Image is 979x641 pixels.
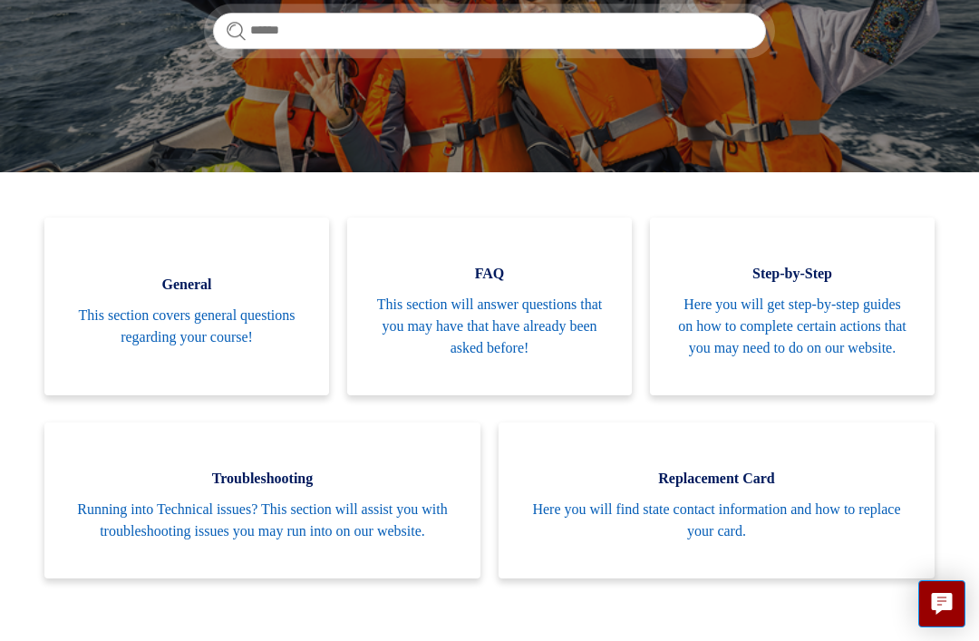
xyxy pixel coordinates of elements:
a: General This section covers general questions regarding your course! [44,218,329,395]
span: Here you will find state contact information and how to replace your card. [526,499,907,542]
span: Running into Technical issues? This section will assist you with troubleshooting issues you may r... [72,499,453,542]
span: This section will answer questions that you may have that have already been asked before! [374,294,605,359]
a: Troubleshooting Running into Technical issues? This section will assist you with troubleshooting ... [44,422,480,578]
span: This section covers general questions regarding your course! [72,305,302,348]
span: Here you will get step-by-step guides on how to complete certain actions that you may need to do ... [677,294,907,359]
span: General [72,274,302,296]
span: Step-by-Step [677,263,907,285]
a: Replacement Card Here you will find state contact information and how to replace your card. [499,422,935,578]
span: Troubleshooting [72,468,453,490]
button: Live chat [918,580,965,627]
span: Replacement Card [526,468,907,490]
input: Search [213,13,766,49]
a: FAQ This section will answer questions that you may have that have already been asked before! [347,218,632,395]
span: FAQ [374,263,605,285]
a: Step-by-Step Here you will get step-by-step guides on how to complete certain actions that you ma... [650,218,935,395]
